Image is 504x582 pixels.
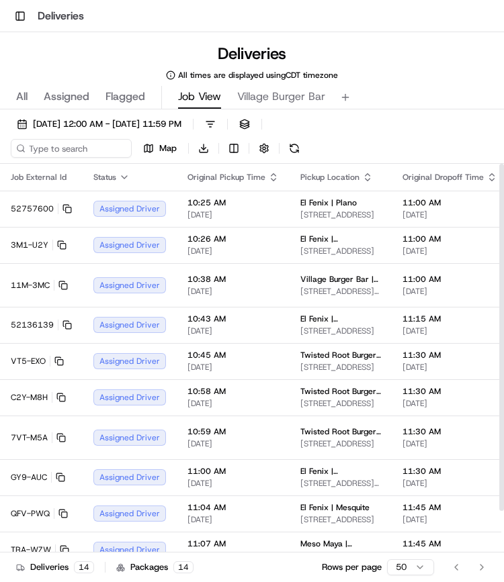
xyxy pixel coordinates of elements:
[187,286,279,297] span: [DATE]
[403,502,497,513] span: 11:45 AM
[403,172,484,183] span: Original Dropoff Time
[11,240,67,250] button: 3M1-U2Y
[11,508,50,519] span: QFV-PWQ
[74,561,94,573] div: 14
[403,326,497,336] span: [DATE]
[11,240,48,250] span: 3M1-U2Y
[11,472,47,483] span: GY9-AUC
[116,561,194,573] div: Packages
[33,118,181,130] span: [DATE] 12:00 AM - [DATE] 11:59 PM
[218,43,286,64] h1: Deliveries
[322,561,382,573] p: Rows per page
[300,538,381,549] span: Meso Maya | [GEOGRAPHIC_DATA]
[300,398,381,409] span: [STREET_ADDRESS]
[300,209,381,220] span: [STREET_ADDRESS]
[187,502,279,513] span: 11:04 AM
[300,386,381,397] span: Twisted Root Burger | Waco
[403,313,497,324] span: 11:15 AM
[403,466,497,477] span: 11:30 AM
[187,313,279,324] span: 10:43 AM
[285,139,304,158] button: Refresh
[159,142,177,154] span: Map
[403,398,497,409] span: [DATE]
[16,89,28,105] span: All
[300,550,381,561] span: [STREET_ADDRESS][PERSON_NAME]
[300,350,381,360] span: Twisted Root Burger | [GEOGRAPHIC_DATA]
[403,234,497,244] span: 11:00 AM
[11,320,72,330] button: 52136139
[187,209,279,220] span: [DATE]
[11,544,69,555] button: TRA-WZW
[106,89,145,105] span: Flagged
[403,438,497,449] span: [DATE]
[11,115,187,134] button: [DATE] 12:00 AM - [DATE] 11:59 PM
[187,197,279,208] span: 10:25 AM
[300,274,381,285] span: Village Burger Bar | [GEOGRAPHIC_DATA]
[44,89,89,105] span: Assigned
[403,286,497,297] span: [DATE]
[11,320,54,330] span: 52136139
[187,514,279,525] span: [DATE]
[403,426,497,437] span: 11:30 AM
[187,234,279,244] span: 10:26 AM
[187,386,279,397] span: 10:58 AM
[11,203,54,214] span: 52757600
[300,313,381,324] span: El Fenix | Waxahachie
[187,274,279,285] span: 10:38 AM
[300,234,381,244] span: El Fenix | [GEOGRAPHIC_DATA] at [GEOGRAPHIC_DATA]
[187,326,279,336] span: [DATE]
[16,561,94,573] div: Deliveries
[403,550,497,561] span: [DATE]
[187,550,279,561] span: [DATE]
[11,172,67,183] span: Job External Id
[137,139,183,158] button: Map
[173,561,194,573] div: 14
[300,478,381,489] span: [STREET_ADDRESS][PERSON_NAME]
[187,478,279,489] span: [DATE]
[403,538,497,549] span: 11:45 AM
[11,203,72,214] button: 52757600
[187,466,279,477] span: 11:00 AM
[403,478,497,489] span: [DATE]
[300,326,381,336] span: [STREET_ADDRESS]
[187,538,279,549] span: 11:07 AM
[403,246,497,256] span: [DATE]
[403,362,497,373] span: [DATE]
[11,280,68,291] button: 11M-3MC
[300,438,381,449] span: [STREET_ADDRESS]
[300,502,370,513] span: El Fenix | Mesquite
[11,356,64,367] button: VT5-EXO
[403,274,497,285] span: 11:00 AM
[93,172,116,183] span: Status
[300,172,360,183] span: Pickup Location
[187,362,279,373] span: [DATE]
[11,544,51,555] span: TRA-WZW
[11,508,68,519] button: QFV-PWQ
[11,432,66,443] button: 7VT-M5A
[237,89,325,105] span: Village Burger Bar
[300,466,381,477] span: El Fenix | [GEOGRAPHIC_DATA]
[300,246,381,256] span: [STREET_ADDRESS]
[187,426,279,437] span: 10:59 AM
[11,280,50,291] span: 11M-3MC
[11,472,65,483] button: GY9-AUC
[11,392,66,403] button: C2Y-M8H
[187,398,279,409] span: [DATE]
[403,350,497,360] span: 11:30 AM
[300,286,381,297] span: [STREET_ADDRESS][PERSON_NAME]
[178,89,221,105] span: Job View
[403,386,497,397] span: 11:30 AM
[403,514,497,525] span: [DATE]
[403,197,497,208] span: 11:00 AM
[11,432,48,443] span: 7VT-M5A
[187,438,279,449] span: [DATE]
[38,8,84,24] h1: Deliveries
[187,246,279,256] span: [DATE]
[187,172,265,183] span: Original Pickup Time
[11,139,132,158] input: Type to search
[300,362,381,373] span: [STREET_ADDRESS]
[403,209,497,220] span: [DATE]
[300,514,381,525] span: [STREET_ADDRESS]
[300,426,381,437] span: Twisted Root Burger | Carrollton
[187,350,279,360] span: 10:45 AM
